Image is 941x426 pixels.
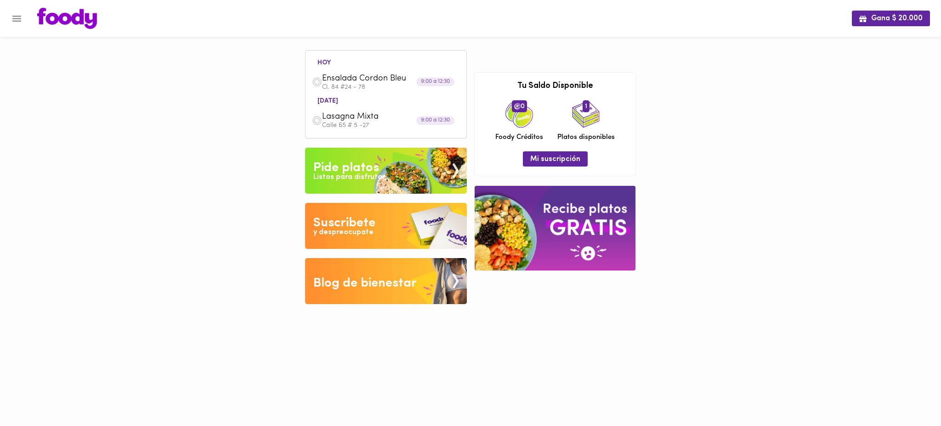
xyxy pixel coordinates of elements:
[322,84,460,91] p: Cl. 84 #24 - 78
[888,373,932,417] iframe: Messagebird Livechat Widget
[305,203,467,249] img: Disfruta bajar de peso
[313,214,375,232] div: Suscribete
[313,172,385,183] div: Listos para disfrutar
[310,96,346,104] li: [DATE]
[312,77,322,87] img: dish.png
[859,14,923,23] span: Gana $ 20.000
[416,116,454,125] div: 9:00 a 12:30
[583,100,590,112] span: 1
[523,151,588,167] button: Mi suscripción
[305,148,467,194] img: Pide un Platos
[6,7,28,30] button: Menu
[852,11,930,26] button: Gana $ 20.000
[495,132,543,142] span: Foody Créditos
[322,74,428,84] span: Ensalada Cordon Bleu
[572,100,600,128] img: icon_dishes.png
[37,8,97,29] img: logo.png
[530,155,580,164] span: Mi suscripción
[514,103,521,109] img: foody-creditos.png
[305,258,467,304] img: Blog de bienestar
[312,115,322,126] img: dish.png
[322,122,460,129] p: Calle 65 # 5 -27
[313,159,379,177] div: Pide platos
[416,78,454,86] div: 9:00 a 12:30
[512,100,527,112] span: 0
[557,132,615,142] span: Platos disponibles
[310,58,338,66] li: hoy
[313,274,417,293] div: Blog de bienestar
[322,112,428,122] span: Lasagna Mixta
[475,186,635,270] img: referral-banner.png
[482,82,629,91] h3: Tu Saldo Disponible
[313,227,374,238] div: y despreocupate
[505,100,533,128] img: credits-package.png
